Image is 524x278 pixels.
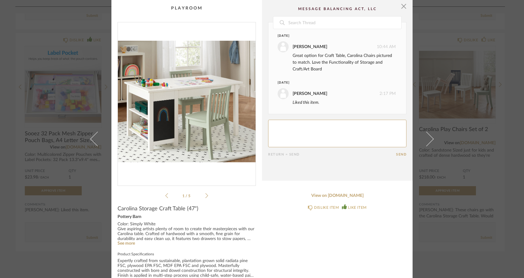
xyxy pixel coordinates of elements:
span: 5 [188,194,191,198]
label: Product Specifications [118,251,256,256]
div: Color: Simply White Give aspiring artists plenty of room to create their masterpieces with our Ca... [118,222,256,242]
span: 1 [182,194,185,198]
div: 2:17 PM [278,88,396,99]
div: [PERSON_NAME] [293,43,327,50]
span: Carolina Storage Craft Table (47") [118,205,198,212]
div: 10:44 AM [278,41,396,52]
div: LIKE ITEM [348,205,366,211]
img: fad22a44-8a5a-4a09-9a0a-3adaeef5ac98_1000x1000.jpg [118,22,256,181]
a: View on [DOMAIN_NAME] [268,193,406,198]
div: Pottery Barn [118,215,256,220]
button: Send [396,152,406,156]
div: 0 [118,22,256,181]
div: [DATE] [278,34,384,38]
div: Return = Send [268,152,396,156]
span: / [185,194,188,198]
a: See more [118,241,135,246]
div: Liked this item. [293,99,396,106]
input: Search Thread [288,17,401,29]
div: [PERSON_NAME] [293,90,327,97]
div: [DATE] [278,81,384,85]
div: Great option for Craft Table, Carolina Chairs pictured to match. Love the Functionality of Storag... [293,52,396,73]
div: DISLIKE ITEM [314,205,339,211]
